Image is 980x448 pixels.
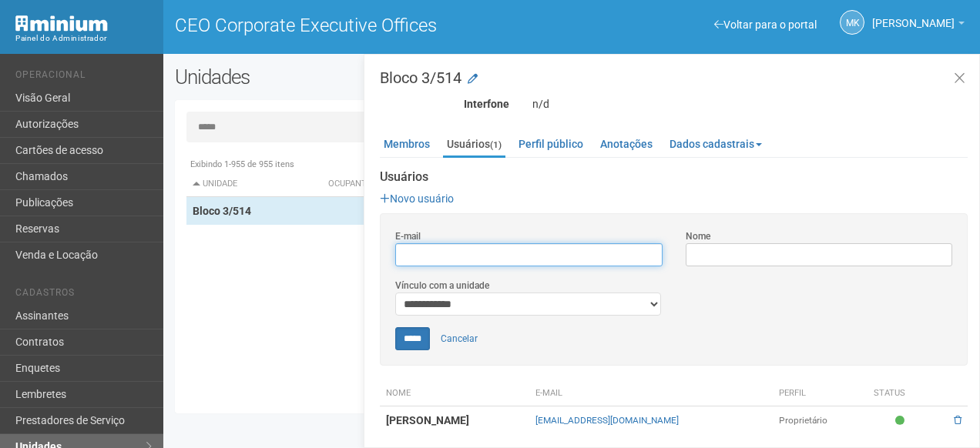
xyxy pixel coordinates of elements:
label: E-mail [395,229,421,243]
label: Nome [686,229,710,243]
a: Voltar para o portal [714,18,817,31]
small: (1) [490,139,502,150]
strong: [PERSON_NAME] [386,414,469,426]
a: Usuários(1) [443,132,505,158]
a: Novo usuário [380,192,454,205]
span: Marcela Kunz [872,2,955,29]
h1: CEO Corporate Executive Offices [175,15,560,35]
a: Anotações [596,132,656,155]
a: Membros [380,132,434,155]
span: Ativo [895,414,908,427]
div: Interfone [368,97,521,111]
th: Ocupante: activate to sort column ascending [322,172,695,197]
img: Minium [15,15,108,32]
li: Cadastros [15,287,152,303]
strong: Bloco 3/514 [193,205,251,217]
a: [PERSON_NAME] [872,19,965,32]
div: n/d [521,97,979,111]
a: MK [840,10,864,35]
th: Perfil [773,381,868,406]
a: Perfil público [515,132,587,155]
strong: Usuários [380,170,968,184]
th: Unidade: activate to sort column descending [186,172,322,197]
th: Status [868,381,936,406]
li: Operacional [15,69,152,85]
a: Dados cadastrais [666,132,766,155]
th: Nome [380,381,529,406]
a: [EMAIL_ADDRESS][DOMAIN_NAME] [535,415,679,426]
td: Proprietário [773,406,868,435]
a: Modificar a unidade [468,72,478,87]
label: Vínculo com a unidade [395,279,489,293]
div: Exibindo 1-955 de 955 itens [186,158,957,172]
h2: Unidades [175,65,492,89]
a: Cancelar [432,327,486,350]
div: Painel do Administrador [15,32,152,45]
h3: Bloco 3/514 [380,70,968,85]
th: E-mail [529,381,773,406]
